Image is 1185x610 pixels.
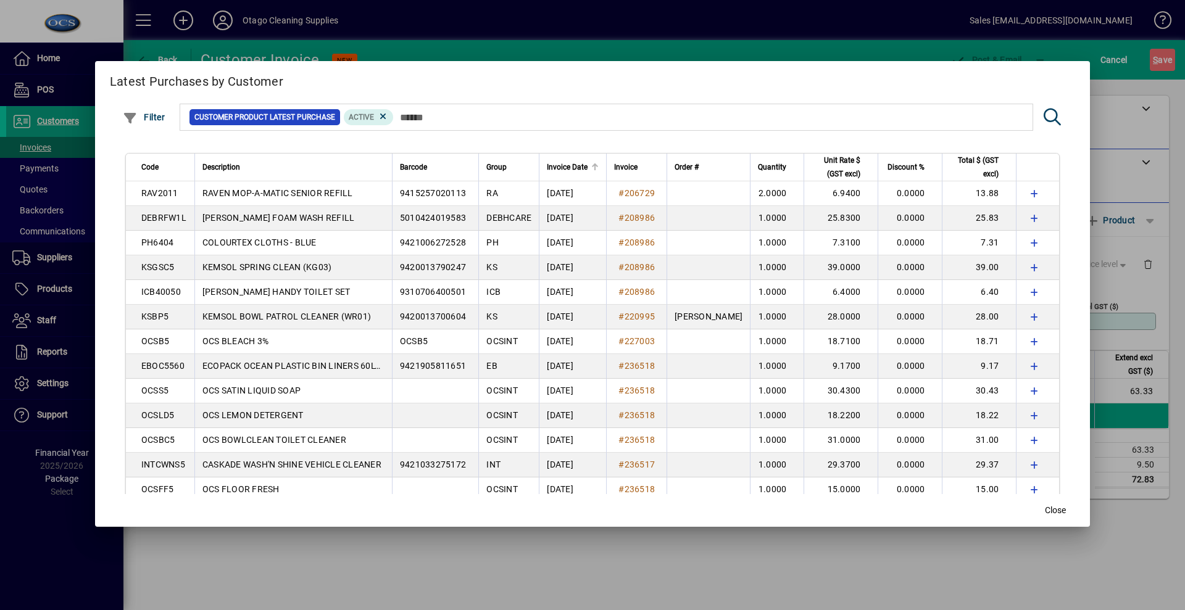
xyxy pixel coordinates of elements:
[202,311,371,321] span: KEMSOL BOWL PATROL CLEANER (WR01)
[618,237,624,247] span: #
[400,336,428,346] span: OCSB5
[539,354,606,379] td: [DATE]
[400,311,466,321] span: 9420013700604
[750,206,804,231] td: 1.0000
[547,160,588,174] span: Invoice Date
[625,361,655,371] span: 236518
[750,477,804,502] td: 1.0000
[942,428,1016,453] td: 31.00
[547,160,599,174] div: Invoice Date
[486,213,531,223] span: DEBHCARE
[202,188,353,198] span: RAVEN MOP-A-MATIC SENIOR REFILL
[539,280,606,305] td: [DATE]
[400,213,466,223] span: 5010424019583
[675,160,742,174] div: Order #
[539,255,606,280] td: [DATE]
[750,329,804,354] td: 1.0000
[202,410,304,420] span: OCS LEMON DETERGENT
[202,460,381,469] span: CASKADE WASH'N SHINE VEHICLE CLEANER
[614,310,659,323] a: #220995
[400,160,427,174] span: Barcode
[878,181,942,206] td: 0.0000
[625,336,655,346] span: 227003
[942,181,1016,206] td: 13.88
[141,385,168,395] span: OCSS5
[614,211,659,225] a: #208986
[614,359,659,373] a: #236518
[486,484,518,494] span: OCSINT
[539,181,606,206] td: [DATE]
[141,160,187,174] div: Code
[625,385,655,395] span: 236518
[486,237,499,247] span: PH
[675,160,699,174] span: Order #
[812,154,860,181] span: Unit Rate $ (GST excl)
[618,410,624,420] span: #
[486,188,498,198] span: RA
[400,237,466,247] span: 9421006272528
[539,379,606,403] td: [DATE]
[614,408,659,422] a: #236518
[804,403,878,428] td: 18.2200
[618,311,624,321] span: #
[539,231,606,255] td: [DATE]
[539,428,606,453] td: [DATE]
[141,484,174,494] span: OCSFF5
[614,285,659,299] a: #208986
[141,410,175,420] span: OCSLD5
[120,106,168,128] button: Filter
[202,237,317,247] span: COLOURTEX CLOTHS - BLUE
[486,385,518,395] span: OCSINT
[942,231,1016,255] td: 7.31
[878,206,942,231] td: 0.0000
[614,334,659,348] a: #227003
[812,154,871,181] div: Unit Rate $ (GST excl)
[750,305,804,329] td: 1.0000
[804,305,878,329] td: 28.0000
[750,255,804,280] td: 1.0000
[202,385,301,395] span: OCS SATIN LIQUID SOAP
[141,213,186,223] span: DEBRFW1L
[942,477,1016,502] td: 15.00
[618,336,624,346] span: #
[123,112,165,122] span: Filter
[942,280,1016,305] td: 6.40
[486,435,518,445] span: OCSINT
[878,305,942,329] td: 0.0000
[878,477,942,502] td: 0.0000
[804,329,878,354] td: 18.7100
[878,354,942,379] td: 0.0000
[804,453,878,477] td: 29.3700
[486,460,501,469] span: INT
[942,453,1016,477] td: 29.37
[878,453,942,477] td: 0.0000
[614,160,638,174] span: Invoice
[942,329,1016,354] td: 18.71
[625,311,655,321] span: 220995
[486,160,531,174] div: Group
[878,280,942,305] td: 0.0000
[141,237,174,247] span: PH6404
[614,186,659,200] a: #206729
[618,361,624,371] span: #
[486,336,518,346] span: OCSINT
[400,262,466,272] span: 9420013790247
[614,260,659,274] a: #208986
[486,160,507,174] span: Group
[750,379,804,403] td: 1.0000
[942,403,1016,428] td: 18.22
[942,206,1016,231] td: 25.83
[625,287,655,297] span: 208986
[539,206,606,231] td: [DATE]
[750,231,804,255] td: 1.0000
[344,109,393,125] mat-chip: Product Activation Status: Active
[804,477,878,502] td: 15.0000
[486,311,497,321] span: KS
[400,188,466,198] span: 9415257020113
[888,160,925,174] span: Discount %
[618,435,624,445] span: #
[400,287,466,297] span: 9310706400501
[539,403,606,428] td: [DATE]
[625,435,655,445] span: 236518
[750,428,804,453] td: 1.0000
